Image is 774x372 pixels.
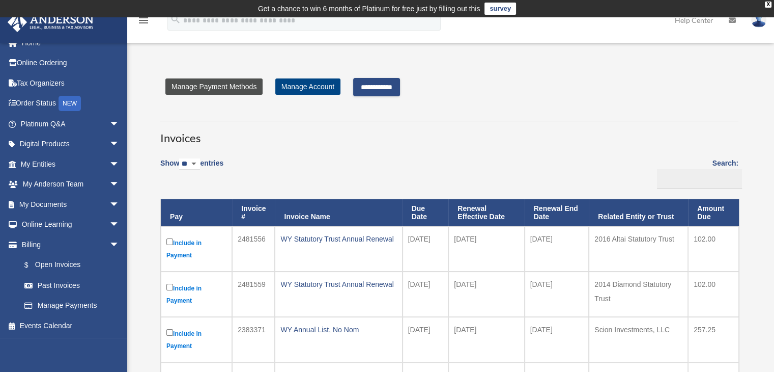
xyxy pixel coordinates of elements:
td: 102.00 [688,226,739,272]
td: 2481559 [232,272,275,317]
td: 257.25 [688,317,739,362]
i: menu [137,14,150,26]
th: Invoice #: activate to sort column ascending [232,199,275,227]
th: Amount Due: activate to sort column ascending [688,199,739,227]
span: arrow_drop_down [109,174,130,195]
td: 2016 Altai Statutory Trust [589,226,688,272]
div: Get a chance to win 6 months of Platinum for free just by filling out this [258,3,480,15]
th: Related Entity or Trust: activate to sort column ascending [589,199,688,227]
div: WY Annual List, No Nom [280,323,396,337]
td: [DATE] [525,226,589,272]
div: close [765,2,771,8]
a: My Entitiesarrow_drop_down [7,154,135,174]
input: Include in Payment [166,238,173,245]
div: WY Statutory Trust Annual Renewal [280,232,396,246]
input: Include in Payment [166,329,173,336]
td: 2383371 [232,317,275,362]
label: Search: [653,157,738,189]
td: Scion Investments, LLC [589,317,688,362]
img: Anderson Advisors Platinum Portal [5,12,97,32]
h3: Invoices [160,121,738,146]
label: Include in Payment [166,282,226,307]
div: NEW [59,96,81,111]
a: Platinum Q&Aarrow_drop_down [7,114,135,134]
span: arrow_drop_down [109,114,130,135]
a: Online Learningarrow_drop_down [7,215,135,235]
td: 2014 Diamond Statutory Trust [589,272,688,317]
label: Show entries [160,157,223,180]
th: Pay: activate to sort column descending [161,199,232,227]
td: 2481556 [232,226,275,272]
td: [DATE] [448,272,524,317]
input: Search: [657,169,742,189]
span: arrow_drop_down [109,134,130,155]
td: [DATE] [525,272,589,317]
a: survey [484,3,516,15]
a: Manage Payments [14,296,130,316]
th: Due Date: activate to sort column ascending [403,199,449,227]
a: $Open Invoices [14,255,125,276]
th: Invoice Name: activate to sort column ascending [275,199,402,227]
a: Order StatusNEW [7,93,135,114]
a: Billingarrow_drop_down [7,234,130,255]
td: [DATE] [403,272,449,317]
a: Tax Organizers [7,73,135,93]
a: Events Calendar [7,315,135,336]
a: Manage Payment Methods [165,78,263,95]
i: search [170,14,181,25]
td: [DATE] [403,317,449,362]
a: My Anderson Teamarrow_drop_down [7,174,135,195]
label: Include in Payment [166,236,226,261]
th: Renewal End Date: activate to sort column ascending [525,199,589,227]
td: 102.00 [688,272,739,317]
span: arrow_drop_down [109,194,130,215]
a: Online Ordering [7,53,135,73]
select: Showentries [179,158,200,170]
a: Digital Productsarrow_drop_down [7,134,135,154]
img: User Pic [751,13,766,28]
span: arrow_drop_down [109,215,130,235]
th: Renewal Effective Date: activate to sort column ascending [448,199,524,227]
span: arrow_drop_down [109,234,130,255]
input: Include in Payment [166,284,173,290]
a: Manage Account [275,78,340,95]
a: My Documentsarrow_drop_down [7,194,135,215]
a: Past Invoices [14,275,130,296]
a: menu [137,18,150,26]
td: [DATE] [448,317,524,362]
td: [DATE] [403,226,449,272]
td: [DATE] [525,317,589,362]
label: Include in Payment [166,327,226,352]
div: WY Statutory Trust Annual Renewal [280,277,396,291]
td: [DATE] [448,226,524,272]
span: $ [30,259,35,272]
span: arrow_drop_down [109,154,130,175]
